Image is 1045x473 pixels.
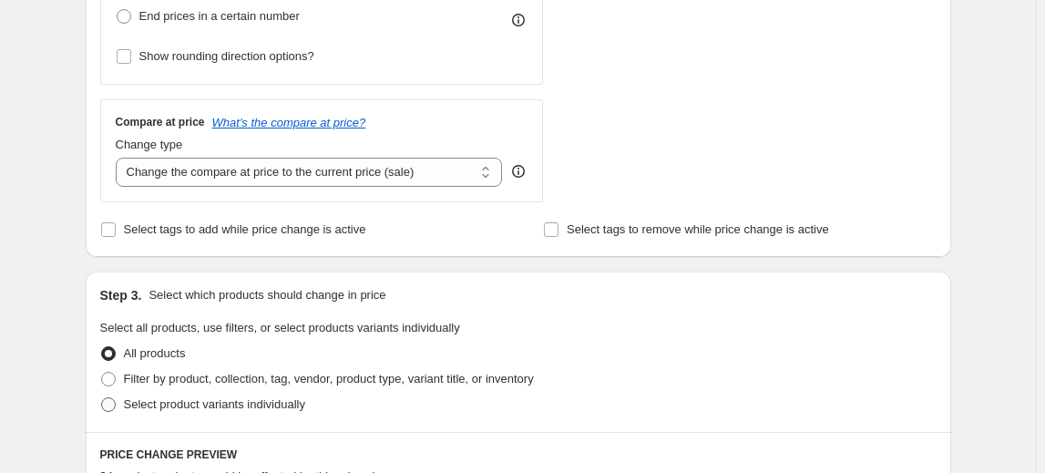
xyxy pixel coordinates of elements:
[212,116,366,129] button: What's the compare at price?
[509,162,528,180] div: help
[124,222,366,236] span: Select tags to add while price change is active
[139,49,314,63] span: Show rounding direction options?
[100,286,142,304] h2: Step 3.
[116,138,183,151] span: Change type
[116,115,205,129] h3: Compare at price
[149,286,385,304] p: Select which products should change in price
[124,397,305,411] span: Select product variants individually
[100,321,460,334] span: Select all products, use filters, or select products variants individually
[124,372,534,386] span: Filter by product, collection, tag, vendor, product type, variant title, or inventory
[139,9,300,23] span: End prices in a certain number
[124,346,186,360] span: All products
[567,222,829,236] span: Select tags to remove while price change is active
[100,447,937,462] h6: PRICE CHANGE PREVIEW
